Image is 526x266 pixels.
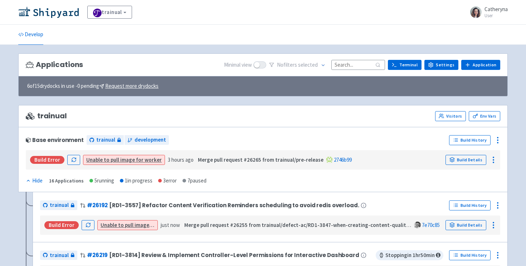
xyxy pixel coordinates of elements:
[422,222,440,228] a: 7e70c85
[445,220,486,230] a: Build Details
[87,6,132,19] a: trainual
[461,60,500,70] a: Application
[109,252,359,258] span: [RD1-3814] Review & Implement Controller-Level Permissions for Interactive Dashboard
[125,135,169,145] a: development
[449,250,491,260] a: Build History
[18,25,43,45] a: Develop
[376,250,443,260] span: Stopping in 1 hr 50 min
[449,200,491,210] a: Build History
[161,222,180,228] time: just now
[198,156,323,163] strong: Merge pull request #26265 from trainual/pre-release
[484,13,508,18] small: User
[86,156,162,163] a: Unable to pull image for worker
[334,156,352,163] a: 2746b99
[50,251,69,260] span: trainual
[50,201,69,209] span: trainual
[26,61,83,69] h3: Applications
[484,6,508,13] span: Catheryna
[277,61,318,69] span: No filter s
[49,177,84,185] div: 16 Applications
[87,251,108,259] a: #26219
[449,135,491,145] a: Build History
[26,177,43,185] button: Hide
[44,221,79,229] div: Build Error
[18,6,79,18] img: Shipyard logo
[109,202,359,208] span: [RD1-3557] Refactor Content Verification Reminders scheduling to avoid redis overload.
[27,82,159,90] span: 6 of 15 drydocks in use - 0 pending
[435,111,466,121] a: Visitors
[105,82,159,89] u: Request more drydocks
[96,136,115,144] span: trainual
[445,155,486,165] a: Build Details
[466,6,508,18] a: Catheryna User
[40,200,77,210] a: trainual
[30,156,64,164] div: Build Error
[40,251,77,260] a: trainual
[26,112,67,120] span: trainual
[388,60,422,70] a: Terminal
[182,177,206,185] div: 7 paused
[168,156,194,163] time: 3 hours ago
[135,136,166,144] span: development
[224,61,252,69] span: Minimal view
[26,137,84,143] div: Base environment
[120,177,152,185] div: 1 in progress
[89,177,114,185] div: 5 running
[184,222,515,228] strong: Merge pull request #26255 from trainual/defect-ac/RD1-3847-when-creating-content-quality-reminder...
[469,111,500,121] a: Env Vars
[158,177,177,185] div: 3 error
[87,201,108,209] a: #26192
[424,60,458,70] a: Settings
[101,222,176,228] a: Unable to pull image for worker
[87,135,124,145] a: trainual
[298,61,318,68] span: selected
[331,60,385,70] input: Search...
